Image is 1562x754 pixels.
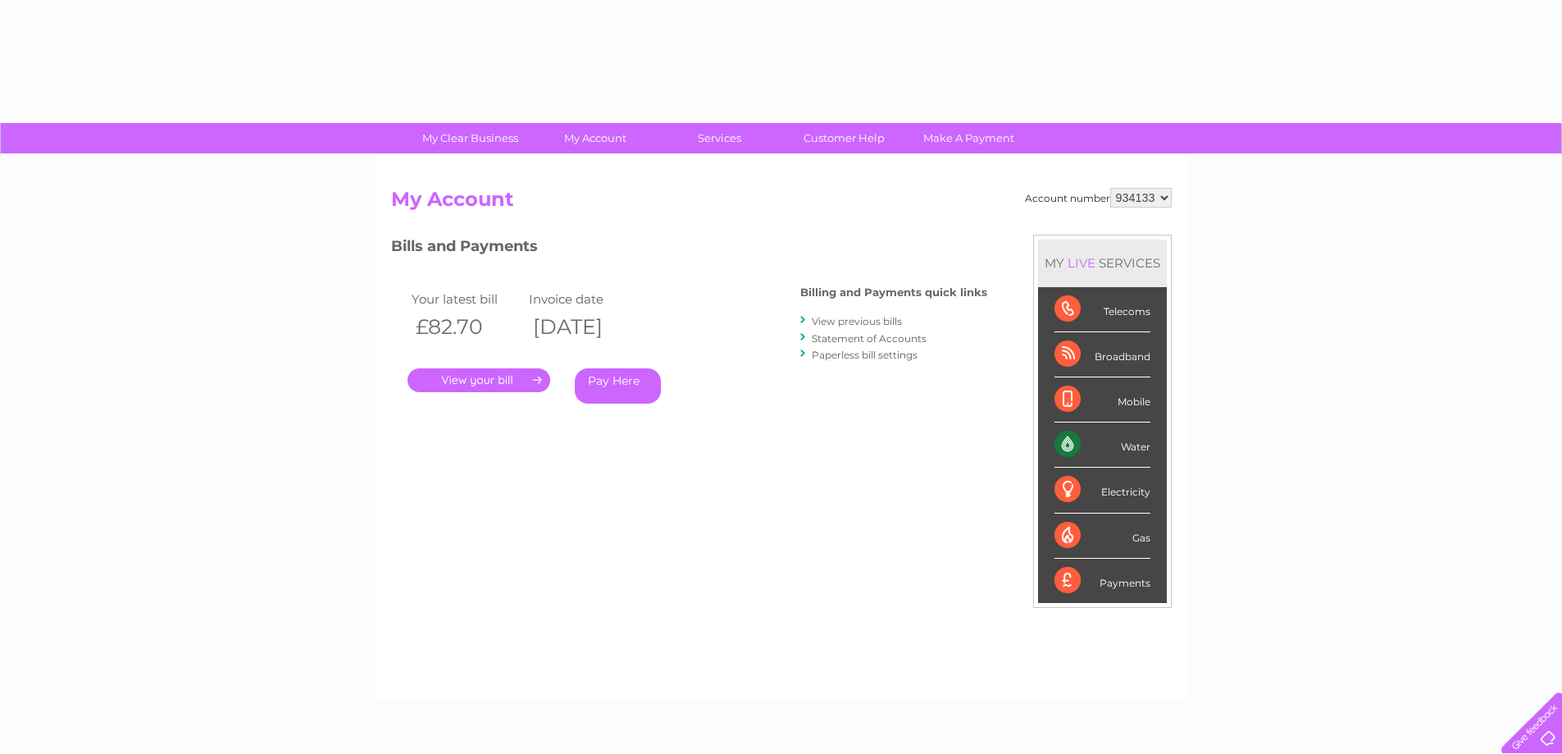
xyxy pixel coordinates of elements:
a: Paperless bill settings [812,349,918,361]
a: Pay Here [575,368,661,404]
div: Telecoms [1054,287,1150,332]
h3: Bills and Payments [391,235,987,263]
div: Water [1054,423,1150,468]
td: Invoice date [525,288,643,310]
div: Payments [1054,559,1150,603]
td: Your latest bill [408,288,526,310]
div: Electricity [1054,468,1150,513]
a: My Account [527,123,663,153]
th: [DATE] [525,310,643,344]
div: MY SERVICES [1038,240,1167,286]
a: My Clear Business [403,123,538,153]
a: Make A Payment [901,123,1036,153]
th: £82.70 [408,310,526,344]
a: Statement of Accounts [812,332,927,345]
div: Mobile [1054,377,1150,423]
a: Services [652,123,787,153]
h2: My Account [391,188,1172,219]
div: LIVE [1064,255,1099,271]
a: View previous bills [812,315,902,327]
a: . [408,368,550,392]
div: Account number [1025,188,1172,208]
h4: Billing and Payments quick links [800,286,987,299]
div: Gas [1054,514,1150,559]
div: Broadband [1054,332,1150,377]
a: Customer Help [776,123,912,153]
